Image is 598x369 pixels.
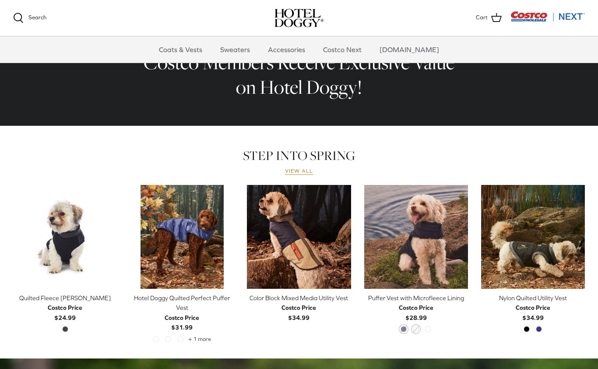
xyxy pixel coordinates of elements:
a: Quilted Fleece [PERSON_NAME] Costco Price$24.99 [13,293,117,323]
a: Visit Costco Next [510,17,585,23]
a: Color Block Mixed Media Utility Vest Costco Price$34.99 [247,293,351,323]
a: Puffer Vest with Microfleece Lining [364,185,468,289]
b: $28.99 [399,303,433,321]
img: tan dog wearing a blue & brown vest [247,185,351,289]
span: Cart [476,13,488,22]
div: Costco Price [165,313,199,323]
a: Nylon Quilted Utility Vest Costco Price$34.99 [481,293,585,323]
img: Costco Next [510,11,585,22]
div: Nylon Quilted Utility Vest [481,293,585,303]
a: Accessories [260,36,313,63]
div: Puffer Vest with Microfleece Lining [364,293,468,303]
a: [DOMAIN_NAME] [372,36,447,63]
a: Costco Next [315,36,369,63]
a: Puffer Vest with Microfleece Lining Costco Price$28.99 [364,293,468,323]
a: Coats & Vests [151,36,210,63]
div: Costco Price [516,303,550,312]
a: Hotel Doggy Quilted Perfect Puffer Vest [130,185,234,289]
div: Costco Price [48,303,82,312]
a: View all [285,168,313,175]
b: $31.99 [165,313,199,331]
div: Hotel Doggy Quilted Perfect Puffer Vest [130,293,234,313]
span: Search [28,14,46,21]
a: Search [13,13,46,23]
span: + 1 more [188,336,211,342]
img: hoteldoggycom [274,9,324,27]
div: Quilted Fleece [PERSON_NAME] [13,293,117,303]
b: $24.99 [48,303,82,321]
b: $34.99 [516,303,550,321]
b: $34.99 [281,303,316,321]
a: Quilted Fleece Melton Vest [13,185,117,289]
a: Hotel Doggy Quilted Perfect Puffer Vest Costco Price$31.99 [130,293,234,333]
a: STEP INTO SPRING [243,147,355,164]
a: Color Block Mixed Media Utility Vest [247,185,351,289]
a: Sweaters [212,36,258,63]
h2: Costco Members Receive Exclusive Value on Hotel Doggy! [137,50,461,100]
div: Color Block Mixed Media Utility Vest [247,293,351,303]
a: Cart [476,12,502,24]
a: hoteldoggy.com hoteldoggycom [274,9,324,27]
div: Costco Price [399,303,433,312]
div: Costco Price [281,303,316,312]
a: Nylon Quilted Utility Vest [481,185,585,289]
